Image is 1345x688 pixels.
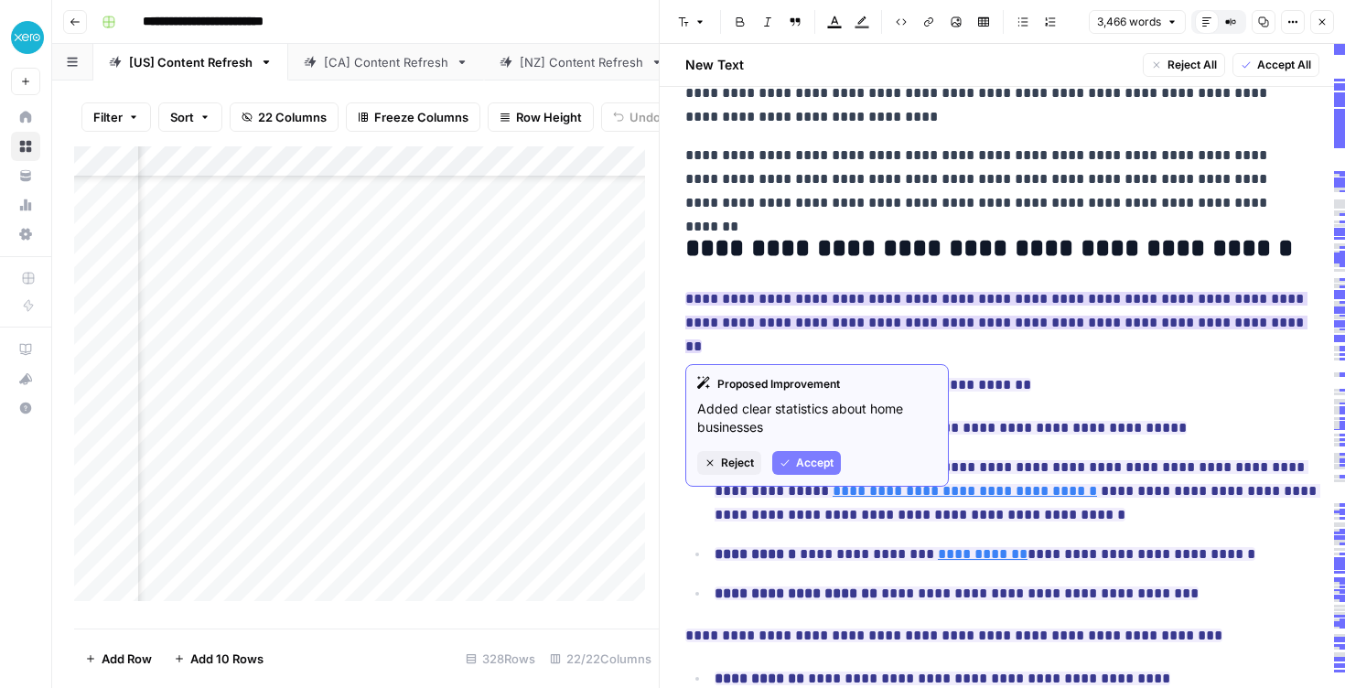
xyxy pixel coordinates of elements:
[11,161,40,190] a: Your Data
[11,393,40,423] button: Help + Support
[697,376,937,392] div: Proposed Improvement
[697,451,761,475] button: Reject
[374,108,468,126] span: Freeze Columns
[685,56,744,74] h2: New Text
[1232,53,1319,77] button: Accept All
[258,108,327,126] span: 22 Columns
[697,400,937,436] p: Added clear statistics about home businesses
[11,21,44,54] img: XeroOps Logo
[11,132,40,161] a: Browse
[190,650,264,668] span: Add 10 Rows
[520,53,643,71] div: [NZ] Content Refresh
[543,644,659,673] div: 22/22 Columns
[1167,57,1217,73] span: Reject All
[93,108,123,126] span: Filter
[1097,14,1161,30] span: 3,466 words
[81,102,151,132] button: Filter
[1089,10,1186,34] button: 3,466 words
[93,44,288,81] a: [US] Content Refresh
[163,644,274,673] button: Add 10 Rows
[324,53,448,71] div: [CA] Content Refresh
[772,451,841,475] button: Accept
[11,364,40,393] button: What's new?
[170,108,194,126] span: Sort
[12,365,39,392] div: What's new?
[458,644,543,673] div: 328 Rows
[288,44,484,81] a: [CA] Content Refresh
[601,102,672,132] button: Undo
[11,15,40,60] button: Workspace: XeroOps
[102,650,152,668] span: Add Row
[11,220,40,249] a: Settings
[1257,57,1311,73] span: Accept All
[516,108,582,126] span: Row Height
[488,102,594,132] button: Row Height
[629,108,661,126] span: Undo
[796,455,834,471] span: Accept
[11,335,40,364] a: AirOps Academy
[158,102,222,132] button: Sort
[230,102,339,132] button: 22 Columns
[74,644,163,673] button: Add Row
[129,53,253,71] div: [US] Content Refresh
[11,190,40,220] a: Usage
[346,102,480,132] button: Freeze Columns
[484,44,679,81] a: [NZ] Content Refresh
[11,102,40,132] a: Home
[721,455,754,471] span: Reject
[1143,53,1225,77] button: Reject All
